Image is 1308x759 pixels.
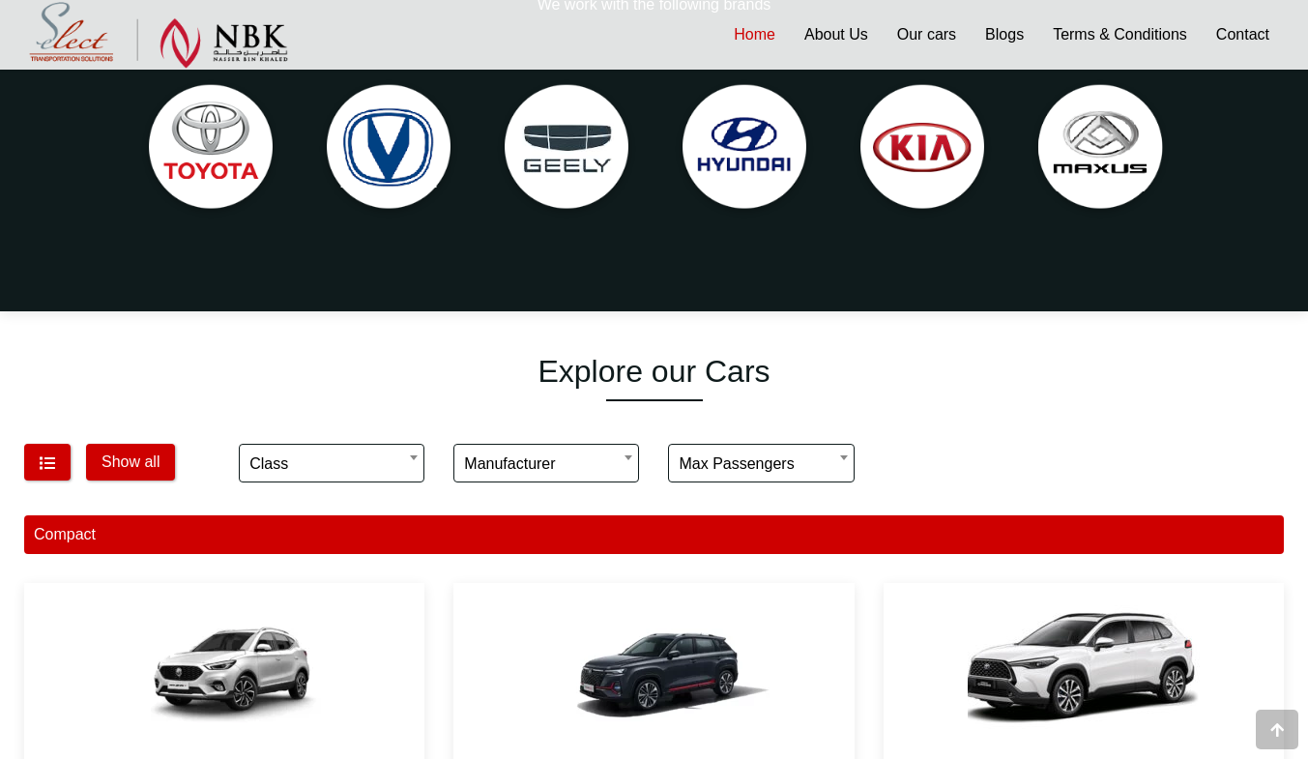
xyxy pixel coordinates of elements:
[538,598,770,743] img: Changan CS35 or similar
[464,445,628,483] span: Manufacturer
[665,70,824,228] img: Hyundai
[1256,710,1298,749] div: Go to top
[86,444,175,481] button: Show all
[309,70,468,228] img: Changan
[249,445,414,483] span: Class
[843,70,1002,228] img: Kia
[131,70,290,228] img: Toyota
[453,444,639,482] span: Manufacturer
[1021,70,1179,228] img: Maxus
[668,444,854,482] span: Max passengers
[968,598,1200,743] img: Toyota COROLLA CROSS or similar
[24,515,1284,554] div: Compact
[29,2,288,69] img: Select Rent a Car
[108,598,340,743] img: MG ZS or similar
[679,445,843,483] span: Max passengers
[487,70,646,228] img: Geely
[239,444,424,482] span: Class
[24,353,1284,390] h1: Explore our Cars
